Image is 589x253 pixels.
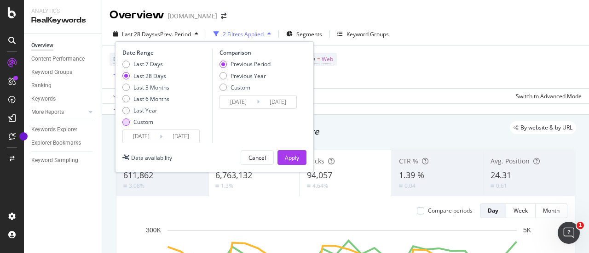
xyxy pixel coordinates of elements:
span: 1.39 % [399,169,424,180]
a: Explorer Bookmarks [31,138,95,148]
div: Last 3 Months [122,84,169,91]
div: 0.61 [496,182,507,190]
div: Previous Year [219,72,271,80]
div: Ranking [31,81,52,90]
span: 611,862 [123,169,153,180]
div: Cancel [248,154,266,162]
div: [DOMAIN_NAME] [168,11,217,21]
span: By website & by URL [520,125,572,130]
div: Overview [110,7,164,23]
span: Avg. Position [491,157,530,165]
div: Keyword Groups [346,30,389,38]
div: Custom [219,84,271,91]
div: Date Range [122,49,210,56]
div: Keyword Sampling [31,156,78,165]
a: Keyword Sampling [31,156,95,165]
div: Month [543,207,560,214]
button: Week [506,203,536,218]
button: Keyword Groups [334,27,393,41]
div: Previous Year [231,72,266,80]
div: Last Year [133,107,157,114]
div: Last Year [122,107,169,114]
input: Start Date [123,130,160,143]
a: Content Performance [31,54,95,64]
span: Segments [296,30,322,38]
img: Equal [215,185,219,187]
button: Cancel [241,150,274,165]
button: Switch to Advanced Mode [512,89,582,103]
span: = [317,55,320,63]
span: 6,763,132 [215,169,252,180]
div: Keyword Groups [31,67,72,77]
span: Device [113,55,131,63]
a: Ranking [31,81,95,90]
div: Content Performance [31,54,85,64]
div: Compare periods [428,207,473,214]
div: Day [488,207,498,214]
button: Apply [110,89,136,103]
div: arrow-right-arrow-left [221,13,226,19]
div: 3.08% [129,182,144,190]
span: Last 28 Days [122,30,155,38]
div: 1.3% [221,182,233,190]
button: Add Filter [110,70,146,81]
div: Last 6 Months [133,95,169,103]
div: 4.64% [312,182,328,190]
span: 1 [577,222,584,229]
a: Keyword Groups [31,67,95,77]
div: Last 7 Days [133,60,163,68]
div: Keywords Explorer [31,125,77,135]
iframe: Intercom live chat [558,222,580,244]
text: 5K [523,226,531,234]
div: More Reports [31,107,64,117]
span: 94,057 [307,169,332,180]
div: Last 28 Days [133,72,166,80]
text: 300K [146,226,161,234]
div: RealKeywords [31,15,94,26]
div: Last 6 Months [122,95,169,103]
div: Comparison [219,49,300,56]
button: Segments [283,27,326,41]
div: Analytics [31,7,94,15]
span: CTR % [399,157,418,165]
img: Equal [399,185,403,187]
div: Week [514,207,528,214]
span: Web [322,53,333,66]
div: Last 7 Days [122,60,169,68]
input: End Date [162,130,199,143]
div: Custom [133,118,153,126]
div: Overview [31,41,53,51]
span: 24.31 [491,169,511,180]
span: Clicks [307,157,324,165]
div: Explorer Bookmarks [31,138,81,148]
button: Apply [277,150,306,165]
div: Previous Period [219,60,271,68]
div: Keywords [31,94,56,104]
input: Start Date [220,96,257,108]
a: Overview [31,41,95,51]
div: 2 Filters Applied [223,30,264,38]
div: 0.04 [404,182,416,190]
div: Tooltip anchor [19,132,28,141]
button: Last 28 DaysvsPrev. Period [110,27,202,41]
img: Equal [491,185,494,187]
div: Previous Period [231,60,271,68]
span: vs Prev. Period [155,30,191,38]
div: Custom [122,118,169,126]
input: End Date [260,96,296,108]
div: legacy label [510,121,576,134]
div: Switch to Advanced Mode [516,92,582,100]
img: Equal [123,185,127,187]
div: Apply [285,154,299,162]
div: Last 3 Months [133,84,169,91]
button: Month [536,203,567,218]
div: Custom [231,84,250,91]
a: Keywords Explorer [31,125,95,135]
button: 2 Filters Applied [210,27,275,41]
div: Data availability [131,154,172,162]
img: Equal [307,185,311,187]
a: More Reports [31,107,86,117]
button: Day [480,203,506,218]
a: Keywords [31,94,95,104]
div: Last 28 Days [122,72,169,80]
